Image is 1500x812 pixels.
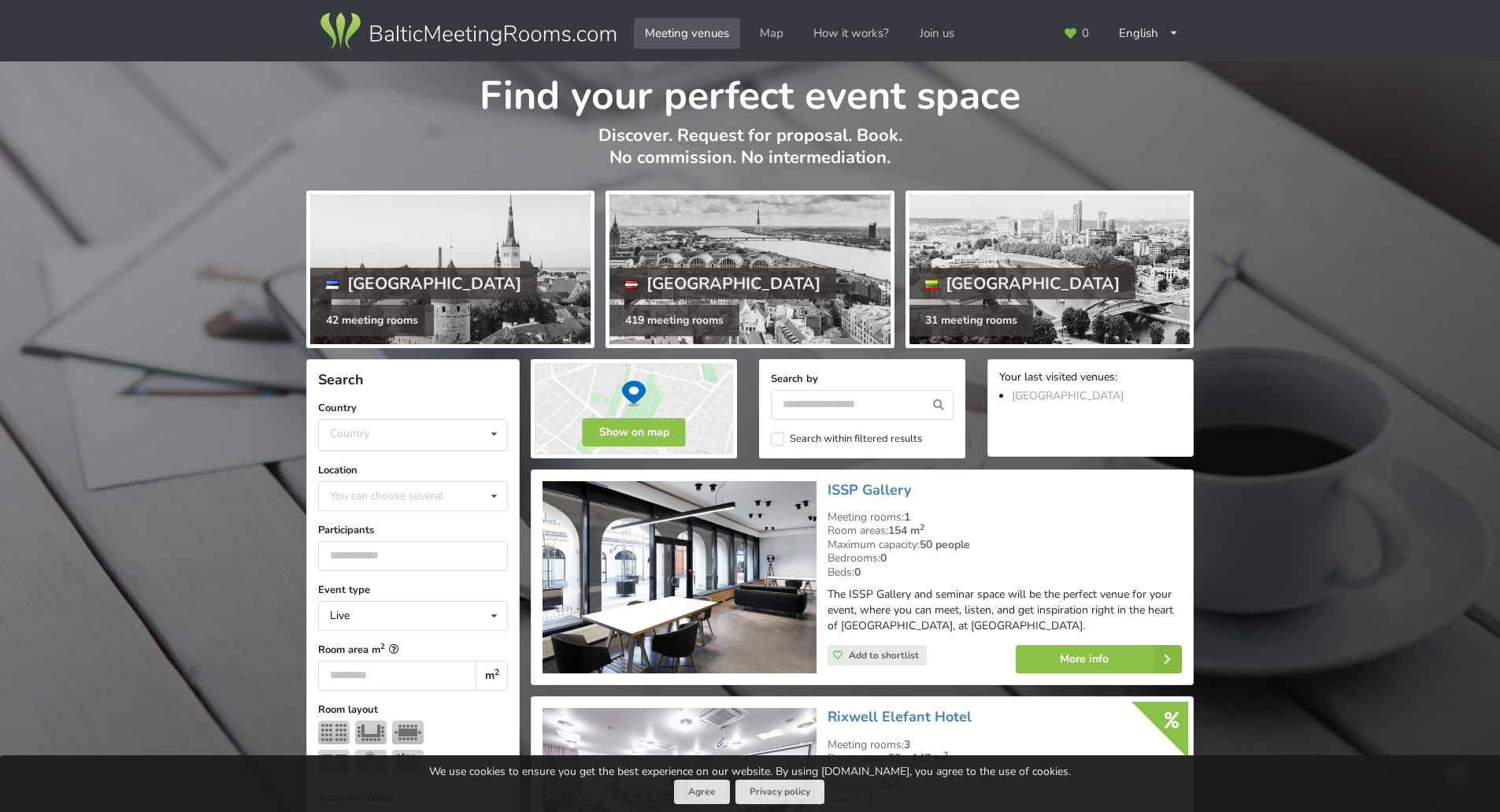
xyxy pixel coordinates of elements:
div: Room areas: [828,751,1182,766]
a: [GEOGRAPHIC_DATA] 419 meeting rooms [606,191,894,348]
div: [GEOGRAPHIC_DATA] [909,268,1136,299]
strong: 1 [904,510,910,525]
sup: 2 [920,521,924,533]
img: Banquet [355,750,387,773]
strong: 154 m [888,523,924,538]
a: [GEOGRAPHIC_DATA] 42 meeting rooms [306,191,594,348]
label: Location [318,462,508,478]
sup: 2 [380,641,385,651]
span: Search [318,370,364,389]
label: Country [318,400,508,416]
a: Map [749,18,794,49]
h1: Find your perfect event space [306,61,1194,121]
div: m [476,661,508,691]
div: Country [330,427,369,440]
div: Beds: [828,565,1182,580]
div: Live [330,610,350,621]
strong: 3 [904,737,910,752]
div: Your last visited venues: [999,371,1182,386]
div: 31 meeting rooms [909,305,1033,336]
a: Privacy policy [735,780,824,804]
div: Bedrooms: [828,551,1182,565]
span: Add to shortlist [849,649,919,662]
img: Show on map [531,359,737,458]
label: Search within filtered results [771,432,922,446]
div: [GEOGRAPHIC_DATA] [609,268,836,299]
sup: 2 [943,749,948,761]
img: Boardroom [392,721,424,744]
div: Maximum capacity: [828,538,1182,552]
a: [GEOGRAPHIC_DATA] [1012,388,1124,403]
a: How it works? [802,18,900,49]
img: Baltic Meeting Rooms [317,9,619,54]
img: Theater [318,721,350,744]
div: 419 meeting rooms [609,305,739,336]
label: Search by [771,371,954,387]
strong: 0 [854,565,861,580]
button: Show on map [583,418,686,447]
label: Room area m [318,642,508,658]
span: 0 [1082,28,1089,39]
a: ISSP Gallery [828,480,911,499]
strong: 0 [880,551,887,565]
a: Rixwell​ Elefant Hotel [828,707,972,726]
label: Room layout [318,702,508,717]
label: Participants [318,522,508,538]
a: Join us [909,18,965,49]
img: Classroom [318,750,350,773]
div: [GEOGRAPHIC_DATA] [310,268,537,299]
div: You can choose several [326,487,479,505]
strong: 50 people [920,537,970,552]
a: [GEOGRAPHIC_DATA] 31 meeting rooms [906,191,1194,348]
div: English [1108,18,1190,49]
img: Reception [392,750,424,773]
a: Meeting venues [634,18,740,49]
sup: 2 [494,666,499,678]
img: Unusual venues | Riga | ISSP Gallery [543,481,816,674]
label: Event type [318,582,508,598]
div: Meeting rooms: [828,738,1182,752]
strong: 39 - 147 m [888,751,948,766]
div: Meeting rooms: [828,510,1182,525]
p: The ISSP Gallery and seminar space will be the perfect venue for your event, where you can meet, ... [828,587,1182,634]
a: More info [1016,645,1182,673]
div: Room areas: [828,524,1182,538]
p: Discover. Request for proposal. Book. No commission. No intermediation. [306,124,1194,185]
button: Agree [674,780,730,804]
div: 42 meeting rooms [310,305,434,336]
img: U-shape [355,721,387,744]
